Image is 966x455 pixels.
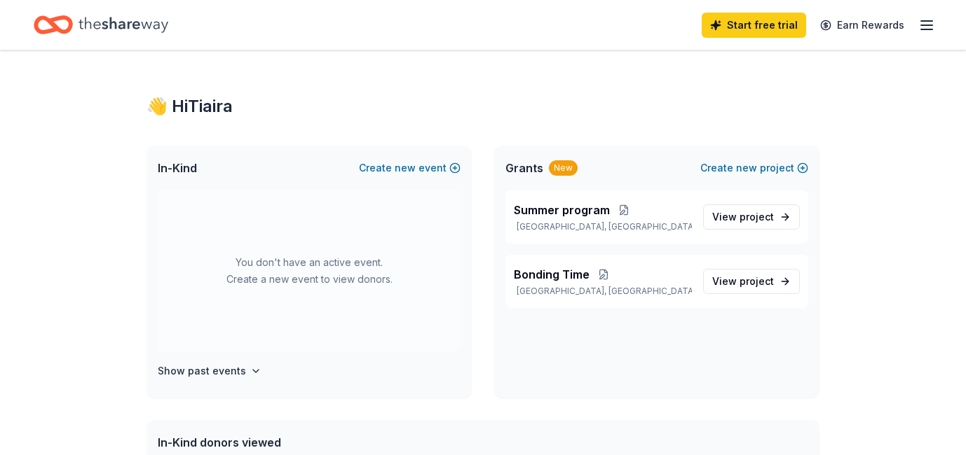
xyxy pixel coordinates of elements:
[703,269,800,294] a: View project
[712,209,774,225] span: View
[736,160,757,176] span: new
[147,95,819,118] div: 👋 Hi Tiaira
[703,204,800,230] a: View project
[514,202,610,218] span: Summer program
[514,221,692,232] p: [GEOGRAPHIC_DATA], [GEOGRAPHIC_DATA]
[702,13,806,38] a: Start free trial
[158,363,261,379] button: Show past events
[505,160,543,176] span: Grants
[740,211,774,223] span: project
[158,363,246,379] h4: Show past events
[158,434,441,451] div: In-Kind donors viewed
[812,13,913,38] a: Earn Rewards
[359,160,461,176] button: Createnewevent
[395,160,416,176] span: new
[700,160,808,176] button: Createnewproject
[158,190,461,351] div: You don't have an active event. Create a new event to view donors.
[514,286,692,297] p: [GEOGRAPHIC_DATA], [GEOGRAPHIC_DATA]
[549,160,578,176] div: New
[34,8,168,41] a: Home
[514,266,590,283] span: Bonding Time
[712,273,774,290] span: View
[740,275,774,287] span: project
[158,160,197,176] span: In-Kind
